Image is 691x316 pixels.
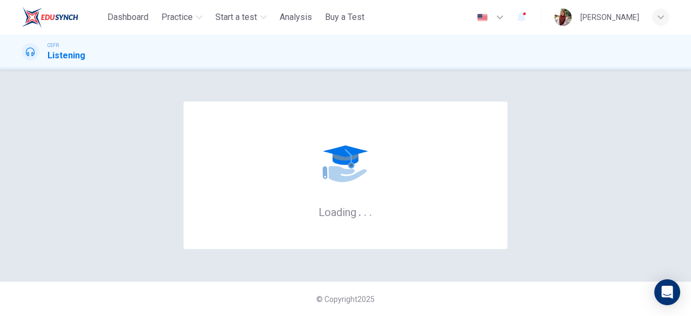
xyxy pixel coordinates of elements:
[275,8,316,27] button: Analysis
[358,202,362,220] h6: .
[321,8,369,27] button: Buy a Test
[107,11,148,24] span: Dashboard
[157,8,207,27] button: Practice
[654,279,680,305] div: Open Intercom Messenger
[316,295,375,304] span: © Copyright 2025
[325,11,364,24] span: Buy a Test
[580,11,639,24] div: [PERSON_NAME]
[369,202,372,220] h6: .
[103,8,153,27] button: Dashboard
[280,11,312,24] span: Analysis
[215,11,257,24] span: Start a test
[161,11,193,24] span: Practice
[22,6,103,28] a: ELTC logo
[211,8,271,27] button: Start a test
[48,42,59,49] span: CEFR
[319,205,372,219] h6: Loading
[476,14,489,22] img: en
[22,6,78,28] img: ELTC logo
[363,202,367,220] h6: .
[48,49,85,62] h1: Listening
[554,9,572,26] img: Profile picture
